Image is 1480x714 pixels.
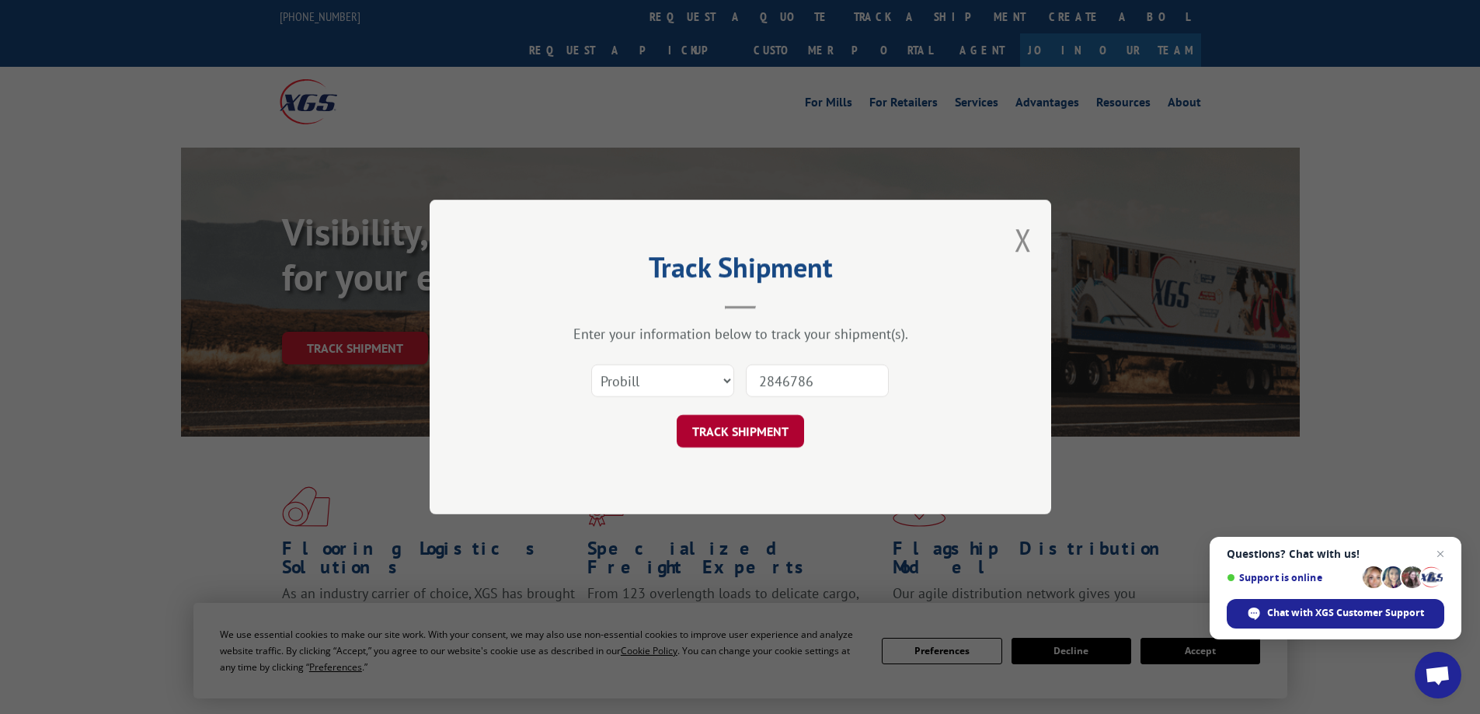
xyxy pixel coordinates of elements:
[1415,652,1461,698] a: Open chat
[1015,219,1032,260] button: Close modal
[1227,572,1357,583] span: Support is online
[507,325,973,343] div: Enter your information below to track your shipment(s).
[507,256,973,286] h2: Track Shipment
[677,415,804,448] button: TRACK SHIPMENT
[1227,548,1444,560] span: Questions? Chat with us!
[1267,606,1424,620] span: Chat with XGS Customer Support
[1227,599,1444,629] span: Chat with XGS Customer Support
[746,364,889,397] input: Number(s)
